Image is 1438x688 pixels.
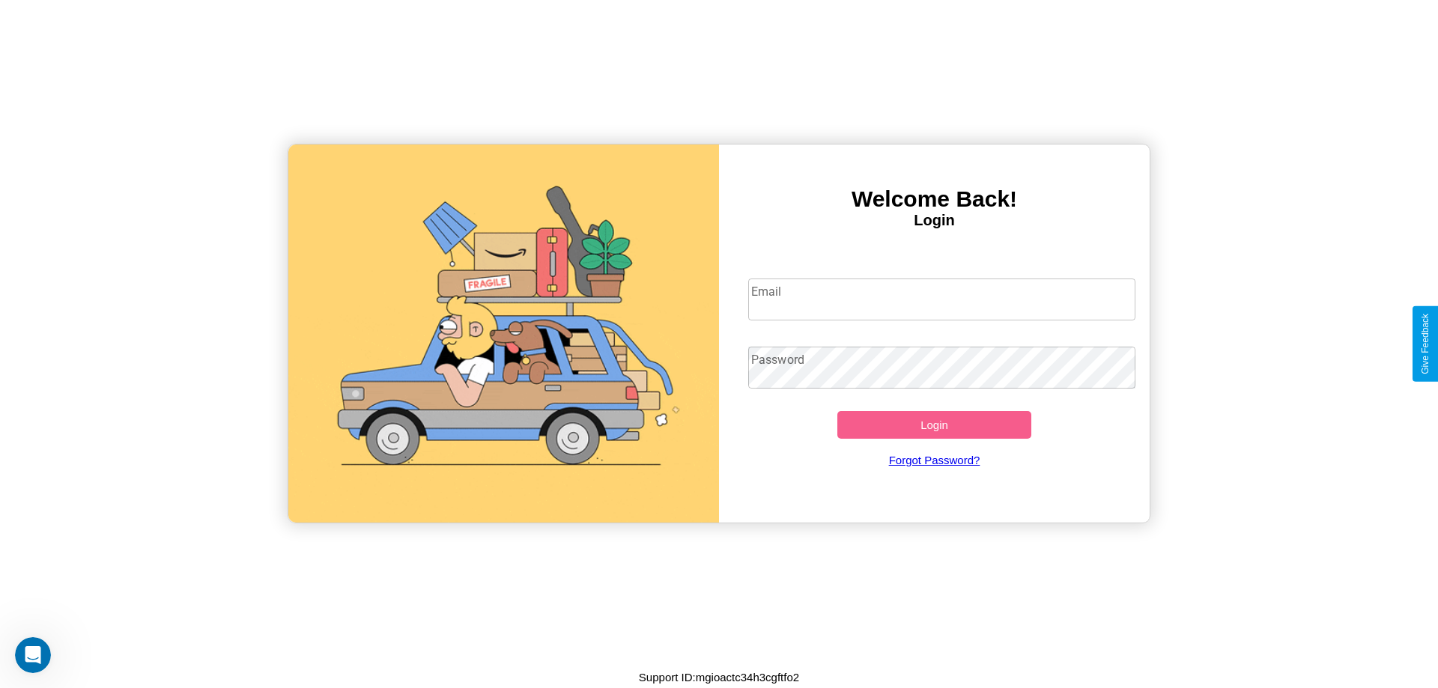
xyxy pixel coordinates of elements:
[719,212,1150,229] h4: Login
[1420,314,1431,374] div: Give Feedback
[639,667,799,687] p: Support ID: mgioactc34h3cgftfo2
[741,439,1129,481] a: Forgot Password?
[288,144,719,523] img: gif
[719,186,1150,212] h3: Welcome Back!
[837,411,1031,439] button: Login
[15,637,51,673] iframe: Intercom live chat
